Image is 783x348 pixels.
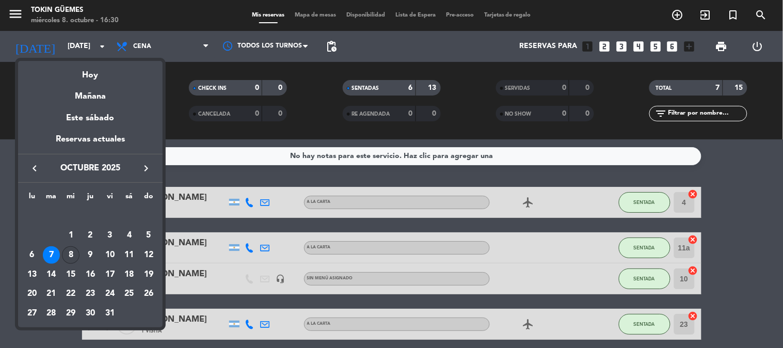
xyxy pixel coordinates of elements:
[28,162,41,175] i: keyboard_arrow_left
[120,246,138,264] div: 11
[140,246,157,264] div: 12
[43,285,60,303] div: 21
[43,246,60,264] div: 7
[120,245,139,265] td: 11 de octubre de 2025
[18,61,163,82] div: Hoy
[140,162,152,175] i: keyboard_arrow_right
[62,246,79,264] div: 8
[61,265,81,284] td: 15 de octubre de 2025
[139,265,158,284] td: 19 de octubre de 2025
[101,246,119,264] div: 10
[82,246,99,264] div: 9
[61,226,81,245] td: 1 de octubre de 2025
[42,284,61,304] td: 21 de octubre de 2025
[139,226,158,245] td: 5 de octubre de 2025
[101,305,119,322] div: 31
[120,265,139,284] td: 18 de octubre de 2025
[42,265,61,284] td: 14 de octubre de 2025
[44,162,137,175] span: octubre 2025
[81,304,100,323] td: 30 de octubre de 2025
[101,285,119,303] div: 24
[81,245,100,265] td: 9 de octubre de 2025
[43,266,60,283] div: 14
[22,245,42,265] td: 6 de octubre de 2025
[23,266,41,283] div: 13
[101,227,119,244] div: 3
[22,191,42,207] th: lunes
[82,305,99,322] div: 30
[120,285,138,303] div: 25
[23,285,41,303] div: 20
[120,191,139,207] th: sábado
[42,245,61,265] td: 7 de octubre de 2025
[100,284,120,304] td: 24 de octubre de 2025
[61,284,81,304] td: 22 de octubre de 2025
[62,305,79,322] div: 29
[81,265,100,284] td: 16 de octubre de 2025
[137,162,155,175] button: keyboard_arrow_right
[120,226,139,245] td: 4 de octubre de 2025
[18,82,163,103] div: Mañana
[82,227,99,244] div: 2
[62,285,79,303] div: 22
[22,304,42,323] td: 27 de octubre de 2025
[22,207,158,226] td: OCT.
[25,162,44,175] button: keyboard_arrow_left
[100,245,120,265] td: 10 de octubre de 2025
[100,191,120,207] th: viernes
[61,304,81,323] td: 29 de octubre de 2025
[82,285,99,303] div: 23
[22,265,42,284] td: 13 de octubre de 2025
[101,266,119,283] div: 17
[61,245,81,265] td: 8 de octubre de 2025
[100,265,120,284] td: 17 de octubre de 2025
[100,304,120,323] td: 31 de octubre de 2025
[140,285,157,303] div: 26
[139,191,158,207] th: domingo
[139,284,158,304] td: 26 de octubre de 2025
[139,245,158,265] td: 12 de octubre de 2025
[120,266,138,283] div: 18
[120,227,138,244] div: 4
[22,284,42,304] td: 20 de octubre de 2025
[140,266,157,283] div: 19
[140,227,157,244] div: 5
[81,284,100,304] td: 23 de octubre de 2025
[82,266,99,283] div: 16
[42,304,61,323] td: 28 de octubre de 2025
[100,226,120,245] td: 3 de octubre de 2025
[23,246,41,264] div: 6
[81,191,100,207] th: jueves
[23,305,41,322] div: 27
[120,284,139,304] td: 25 de octubre de 2025
[18,104,163,133] div: Este sábado
[61,191,81,207] th: miércoles
[81,226,100,245] td: 2 de octubre de 2025
[62,266,79,283] div: 15
[42,191,61,207] th: martes
[62,227,79,244] div: 1
[18,133,163,154] div: Reservas actuales
[43,305,60,322] div: 28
